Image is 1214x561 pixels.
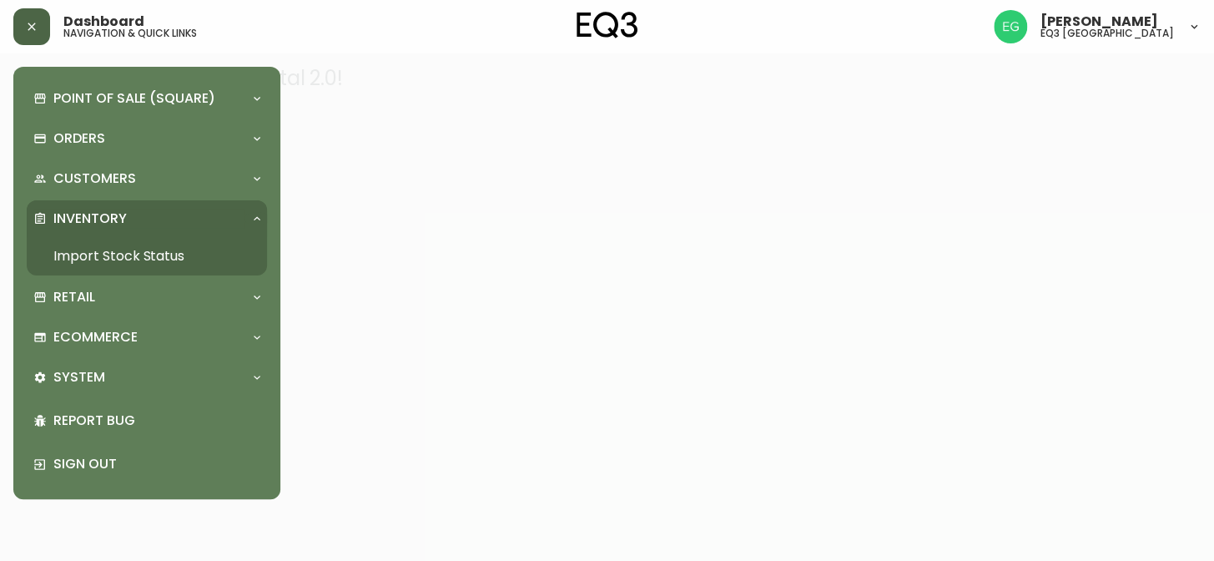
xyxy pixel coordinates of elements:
[53,288,95,306] p: Retail
[53,412,260,430] p: Report Bug
[27,120,267,157] div: Orders
[27,237,267,275] a: Import Stock Status
[53,89,215,108] p: Point of Sale (Square)
[27,160,267,197] div: Customers
[1040,28,1174,38] h5: eq3 [GEOGRAPHIC_DATA]
[27,319,267,356] div: Ecommerce
[27,442,267,486] div: Sign Out
[53,169,136,188] p: Customers
[63,15,144,28] span: Dashboard
[27,200,267,237] div: Inventory
[53,129,105,148] p: Orders
[53,368,105,387] p: System
[27,80,267,117] div: Point of Sale (Square)
[1040,15,1158,28] span: [PERSON_NAME]
[27,359,267,396] div: System
[53,210,127,228] p: Inventory
[994,10,1027,43] img: db11c1629862fe82d63d0774b1b54d2b
[27,399,267,442] div: Report Bug
[63,28,197,38] h5: navigation & quick links
[53,328,138,346] p: Ecommerce
[577,12,638,38] img: logo
[27,279,267,316] div: Retail
[53,455,260,473] p: Sign Out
